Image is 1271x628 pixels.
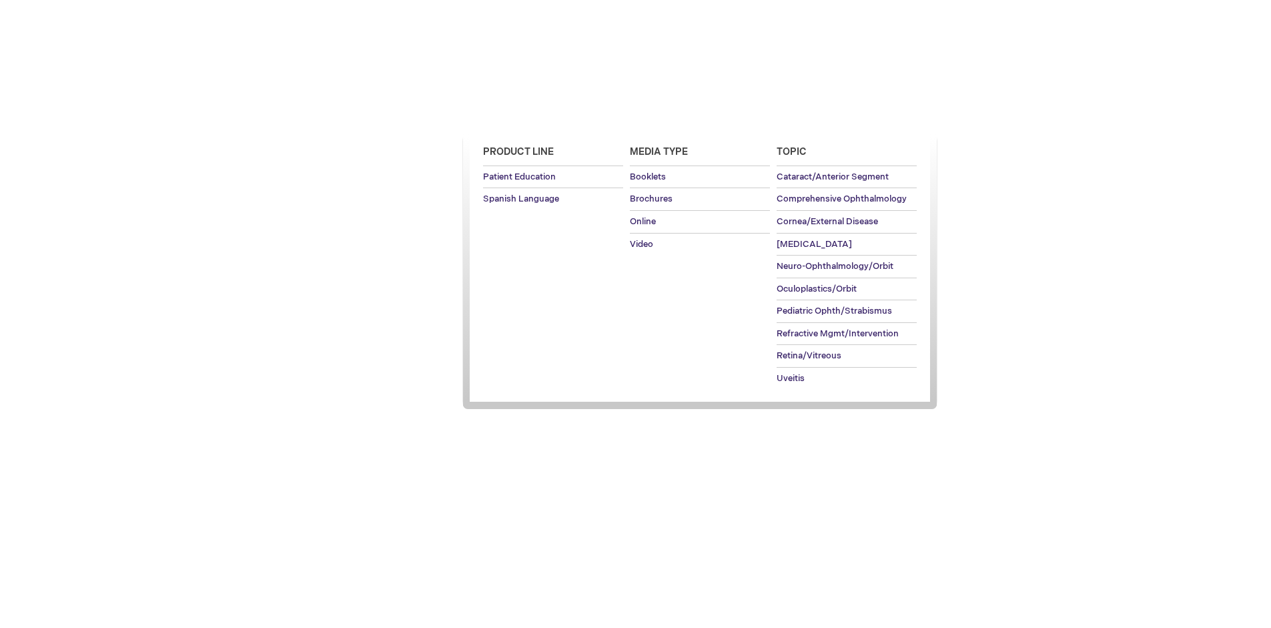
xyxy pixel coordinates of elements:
span: Comprehensive Ophthalmology [777,194,907,204]
span: Topic [777,146,807,158]
span: Online [630,216,656,227]
span: Refractive Mgmt/Intervention [777,328,899,339]
span: Cataract/Anterior Segment [777,172,889,182]
span: [MEDICAL_DATA] [777,239,852,250]
span: Retina/Vitreous [777,350,841,361]
span: Spanish Language [483,194,559,204]
span: Patient Education [483,172,556,182]
span: Video [630,239,653,250]
span: Pediatric Ophth/Strabismus [777,306,892,316]
span: Media Type [630,146,688,158]
span: Cornea/External Disease [777,216,878,227]
span: Booklets [630,172,666,182]
span: Neuro-Ophthalmology/Orbit [777,261,893,272]
span: Oculoplastics/Orbit [777,284,857,294]
span: Product Line [483,146,554,158]
span: Brochures [630,194,673,204]
span: Uveitis [777,373,805,384]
